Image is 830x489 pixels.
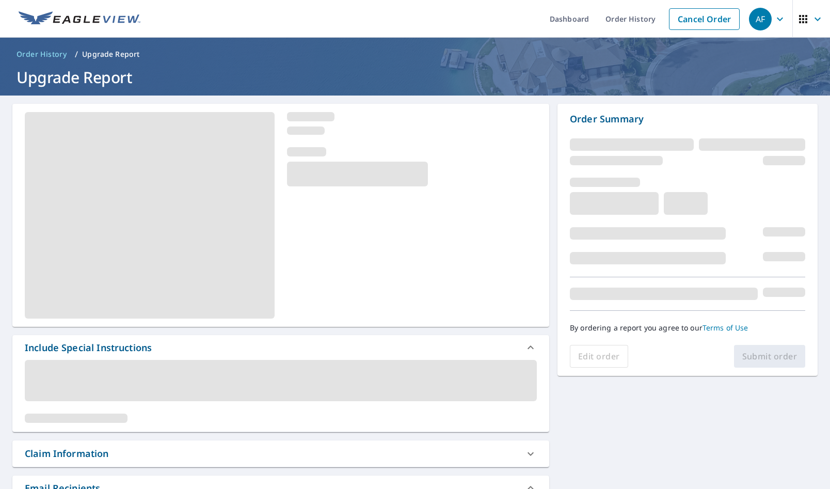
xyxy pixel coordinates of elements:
h1: Upgrade Report [12,67,818,88]
nav: breadcrumb [12,46,818,62]
span: Order History [17,49,67,59]
a: Order History [12,46,71,62]
div: Include Special Instructions [25,341,152,355]
p: Upgrade Report [82,49,139,59]
img: EV Logo [19,11,140,27]
div: Claim Information [12,440,549,467]
div: AF [749,8,772,30]
a: Terms of Use [703,323,748,333]
div: Claim Information [25,447,109,461]
p: By ordering a report you agree to our [570,323,805,333]
li: / [75,48,78,60]
p: Order Summary [570,112,805,126]
a: Cancel Order [669,8,740,30]
div: Include Special Instructions [12,335,549,360]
